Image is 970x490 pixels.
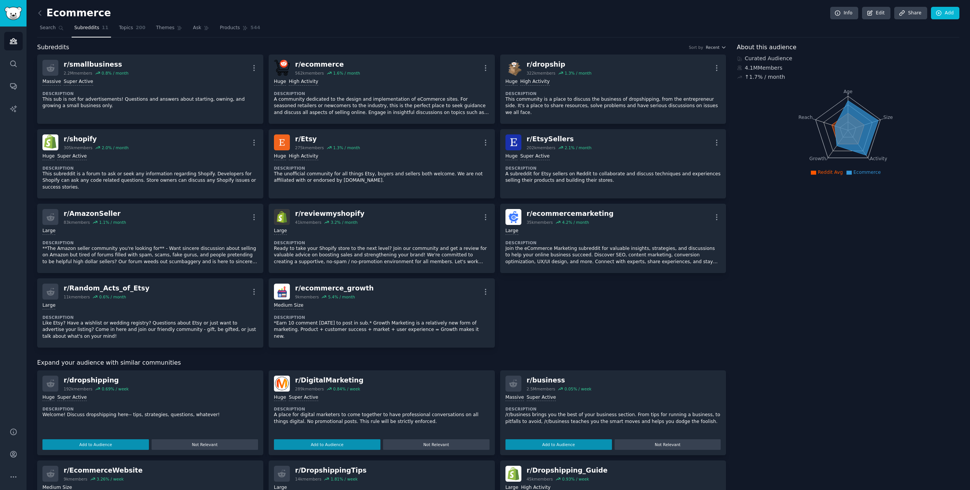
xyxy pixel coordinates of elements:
[152,439,258,450] button: Not Relevant
[295,60,360,69] div: r/ ecommerce
[274,209,290,225] img: reviewmyshopify
[64,476,88,482] div: 9k members
[289,153,318,160] div: High Activity
[42,439,149,450] button: Add to Audience
[274,394,286,401] div: Huge
[42,302,55,309] div: Large
[295,70,324,76] div: 562k members
[5,7,22,20] img: GummySearch logo
[64,294,90,300] div: 11k members
[527,134,591,144] div: r/ EtsySellers
[931,7,959,20] a: Add
[333,386,360,392] div: 0.84 % / week
[505,466,521,482] img: Dropshipping_Guide
[64,134,128,144] div: r/ shopify
[116,22,148,37] a: Topics200
[505,209,521,225] img: ecommercemarketing
[40,25,56,31] span: Search
[269,55,495,124] a: ecommercer/ecommerce562kmembers1.6% / monthHugeHigh ActivityDescriptionA community dedicated to t...
[64,78,93,86] div: Super Active
[295,294,319,300] div: 9k members
[843,89,853,94] tspan: Age
[565,145,591,150] div: 2.1 % / month
[42,165,258,171] dt: Description
[37,55,263,124] a: r/smallbusiness2.2Mmembers0.8% / monthMassiveSuper ActiveDescriptionThis sub is not for advertise...
[37,204,263,273] a: r/AmazonSeller83kmembers1.1% / monthLargeDescription**The Amazon seller community you're looking ...
[269,129,495,198] a: Etsyr/Etsy275kmembers1.3% / monthHugeHigh ActivityDescriptionThe unofficial community for all thi...
[274,412,490,425] p: A place for digital marketers to come together to have professional conversations on all things d...
[520,78,550,86] div: High Activity
[500,129,726,198] a: EtsySellersr/EtsySellers202kmembers2.1% / monthHugeSuper ActiveDescriptionA subreddit for Etsy se...
[527,220,553,225] div: 35k members
[883,114,893,120] tspan: Size
[42,315,258,320] dt: Description
[74,25,99,31] span: Subreddits
[289,394,318,401] div: Super Active
[527,145,555,150] div: 202k members
[500,204,726,273] a: ecommercemarketingr/ecommercemarketing35kmembers4.2% / monthLargeDescriptionJoin the eCommerce Ma...
[562,476,589,482] div: 0.93 % / week
[274,245,490,265] p: Ready to take your Shopify store to the next level? Join our community and get a review for valua...
[57,153,87,160] div: Super Active
[333,70,360,76] div: 1.6 % / month
[274,439,380,450] button: Add to Audience
[97,476,124,482] div: 3.26 % / week
[295,476,321,482] div: 14k members
[737,55,960,62] div: Curated Audience
[42,394,55,401] div: Huge
[64,376,129,385] div: r/ dropshipping
[818,170,843,175] span: Reddit Avg
[505,78,518,86] div: Huge
[119,25,133,31] span: Topics
[527,70,555,76] div: 322k members
[37,22,66,37] a: Search
[505,406,721,412] dt: Description
[527,209,614,218] div: r/ ecommercemarketing
[99,294,126,300] div: 0.6 % / month
[64,145,92,150] div: 305k members
[102,386,128,392] div: 0.69 % / week
[565,386,591,392] div: 0.05 % / week
[274,171,490,184] p: The unofficial community for all things Etsy, buyers and sellers both welcome. We are not affilia...
[333,145,360,150] div: 1.3 % / month
[505,91,721,96] dt: Description
[527,376,591,385] div: r/ business
[274,134,290,150] img: Etsy
[331,476,358,482] div: 1.81 % / week
[295,376,364,385] div: r/ DigitalMarketing
[295,466,367,475] div: r/ DropshippingTips
[505,96,721,116] p: This community is a place to discuss the business of dropshipping, from the entrepreneur side. It...
[809,156,826,161] tspan: Growth
[853,170,881,175] span: Ecommerce
[505,134,521,150] img: EtsySellers
[295,134,360,144] div: r/ Etsy
[42,78,61,86] div: Massive
[505,439,612,450] button: Add to Audience
[269,278,495,348] a: ecommerce_growthr/ecommerce_growth9kmembers5.4% / monthMedium SizeDescription*Earn 10 comment [DA...
[274,302,304,309] div: Medium Size
[870,156,887,161] tspan: Activity
[505,240,721,245] dt: Description
[102,145,128,150] div: 2.0 % / month
[862,7,890,20] a: Edit
[689,45,703,50] div: Sort by
[42,412,258,418] p: Welcome! Discuss dropshipping here-- tips, strategies, questions, whatever!
[505,171,721,184] p: A subreddit for Etsy sellers on Reddit to collaborate and discuss techniques and experiences sell...
[42,240,258,245] dt: Description
[706,45,720,50] span: Recent
[190,22,212,37] a: Ask
[289,78,318,86] div: High Activity
[274,78,286,86] div: Huge
[99,220,126,225] div: 1.1 % / month
[37,43,69,52] span: Subreddits
[274,376,290,392] img: DigitalMarketing
[274,284,290,300] img: ecommerce_growth
[274,96,490,116] p: A community dedicated to the design and implementation of eCommerce sites. For seasoned retailers...
[295,220,321,225] div: 41k members
[102,70,128,76] div: 0.8 % / month
[562,220,589,225] div: 4.2 % / month
[383,439,490,450] button: Not Relevant
[269,204,495,273] a: reviewmyshopifyr/reviewmyshopify41kmembers3.2% / monthLargeDescriptionReady to take your Shopify ...
[42,134,58,150] img: shopify
[64,284,149,293] div: r/ Random_Acts_of_Etsy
